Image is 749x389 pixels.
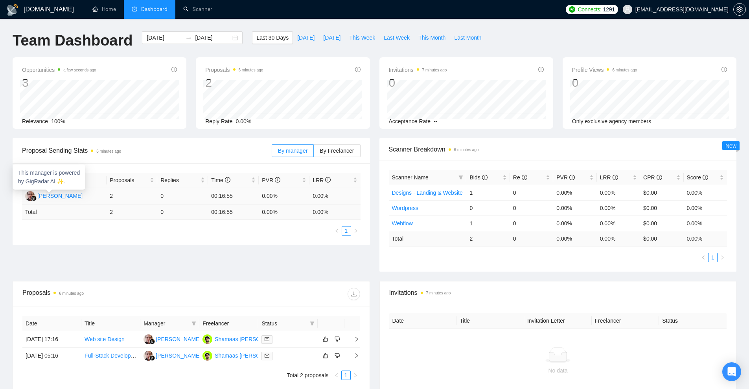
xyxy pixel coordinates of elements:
td: Full-Stack Developer Needed to Build Luxury Flower Delivery Platform (E-Commerce + Marketplace) [81,348,140,364]
td: 0.00% [597,185,640,200]
img: AU [144,334,153,344]
td: 0.00% [259,188,309,205]
input: Start date [147,33,182,42]
span: Invitations [389,65,447,75]
span: Scanner Breakdown [389,144,727,154]
td: 0 [510,216,553,231]
img: AU [144,351,153,361]
span: New [725,142,736,149]
div: 2 [205,75,263,90]
td: 2 [107,188,157,205]
span: Bids [469,174,487,181]
span: LRR [600,174,618,181]
span: Status [261,319,306,328]
a: Designs - Landing & Website [392,190,463,196]
span: By Freelancer [320,148,354,154]
span: Re [513,174,527,181]
td: 0 [510,200,553,216]
a: searchScanner [183,6,212,13]
button: Last 30 Days [252,31,293,44]
td: 0.00 % [684,231,727,246]
span: Relevance [22,118,48,124]
div: Shamaas [PERSON_NAME] [215,351,285,360]
div: 0 [389,75,447,90]
th: Freelancer [199,316,258,331]
li: 1 [342,226,351,236]
span: CPR [643,174,662,181]
a: AU[PERSON_NAME] [144,352,201,358]
li: 1 [708,253,718,262]
td: 0.00% [309,188,360,205]
span: info-circle [325,177,331,183]
span: to [186,35,192,41]
a: Webflow [392,220,413,226]
li: Previous Page [332,371,341,380]
span: info-circle [225,177,230,183]
span: info-circle [657,175,662,180]
span: Scanner Name [392,174,429,181]
span: info-circle [721,67,727,72]
time: a few seconds ago [63,68,96,72]
button: like [321,334,330,344]
span: user [625,7,630,12]
div: [PERSON_NAME] [37,192,83,200]
div: Open Intercom Messenger [722,362,741,381]
time: 6 minutes ago [96,149,121,153]
span: info-circle [522,175,527,180]
span: By manager [278,148,307,154]
a: 1 [709,253,717,262]
a: SMShamaas [PERSON_NAME] [202,336,285,342]
span: Score [687,174,708,181]
a: setting [733,6,746,13]
time: 6 minutes ago [454,148,479,152]
td: 0.00 % [597,231,640,246]
button: right [718,253,727,262]
div: No data [396,366,721,375]
span: info-circle [355,67,361,72]
span: info-circle [275,177,280,183]
td: Web site Design [81,331,140,348]
img: SM [202,334,212,344]
span: info-circle [703,175,708,180]
td: 2 [466,231,510,246]
span: Last Month [454,33,481,42]
td: 0.00 % [309,205,360,220]
div: 3 [22,75,96,90]
img: SM [202,351,212,361]
img: gigradar-bm.png [149,355,155,361]
span: filter [457,172,465,183]
span: 0.00% [236,118,252,124]
th: Proposals [107,173,157,188]
span: swap-right [186,35,192,41]
li: Next Page [351,226,361,236]
span: Opportunities [22,65,96,75]
span: dislike [335,336,340,342]
td: 2 [107,205,157,220]
div: [PERSON_NAME] [156,351,201,360]
span: filter [190,318,198,329]
td: 0.00% [597,200,640,216]
button: left [332,226,342,236]
button: right [351,371,360,380]
span: Profile Views [572,65,637,75]
span: right [353,373,358,378]
td: 0 [466,200,510,216]
button: Last Week [379,31,414,44]
span: dashboard [132,6,137,12]
span: This Week [349,33,375,42]
td: 1 [466,185,510,200]
span: [DATE] [323,33,340,42]
span: Proposals [110,176,148,184]
button: right [351,226,361,236]
button: dislike [333,334,342,344]
button: This Month [414,31,450,44]
span: PVR [262,177,280,183]
th: Date [22,316,81,331]
td: 0 [157,188,208,205]
div: 0 [572,75,637,90]
span: right [353,228,358,233]
span: Time [211,177,230,183]
th: Title [456,313,524,329]
td: Total [22,205,107,220]
img: gigradar-bm.png [149,339,155,344]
